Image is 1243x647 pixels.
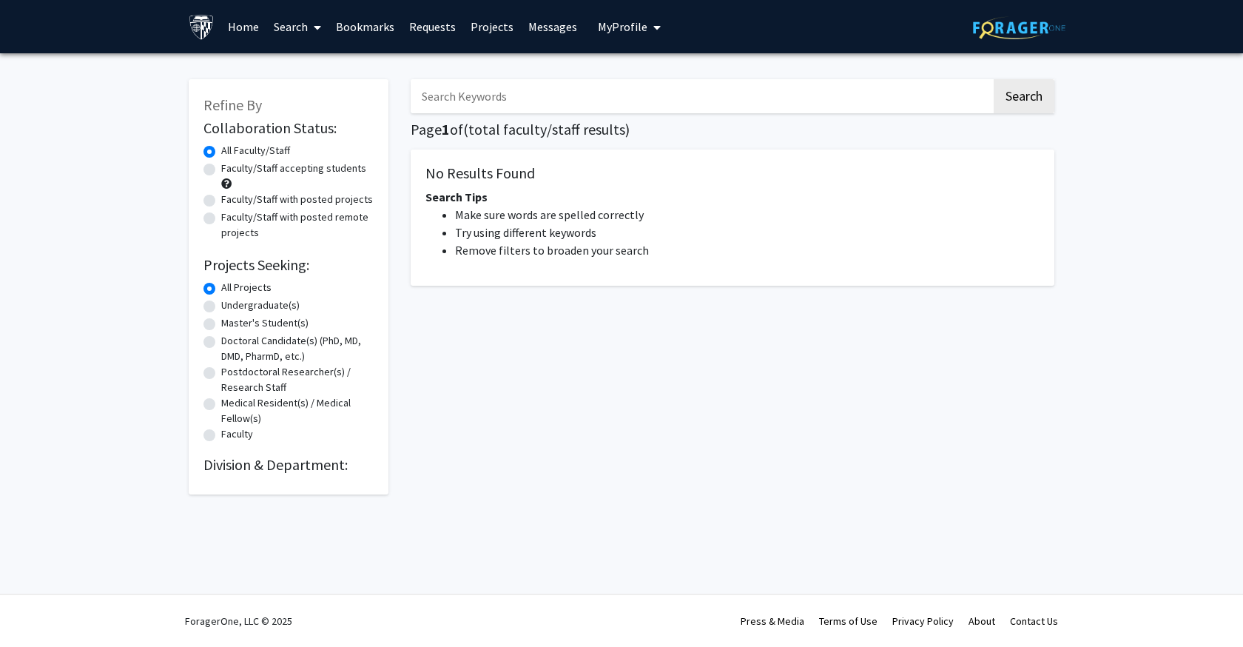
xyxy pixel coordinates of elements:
[185,595,292,647] div: ForagerOne, LLC © 2025
[221,192,373,207] label: Faculty/Staff with posted projects
[266,1,329,53] a: Search
[1010,614,1058,628] a: Contact Us
[994,79,1054,113] button: Search
[221,364,374,395] label: Postdoctoral Researcher(s) / Research Staff
[411,79,991,113] input: Search Keywords
[221,161,366,176] label: Faculty/Staff accepting students
[969,614,995,628] a: About
[455,206,1040,224] li: Make sure words are spelled correctly
[221,143,290,158] label: All Faculty/Staff
[455,241,1040,259] li: Remove filters to broaden your search
[455,224,1040,241] li: Try using different keywords
[892,614,954,628] a: Privacy Policy
[203,95,262,114] span: Refine By
[402,1,463,53] a: Requests
[598,19,647,34] span: My Profile
[411,121,1054,138] h1: Page of ( total faculty/staff results)
[221,298,300,313] label: Undergraduate(s)
[463,1,521,53] a: Projects
[411,301,1054,335] nav: Page navigation
[221,333,374,364] label: Doctoral Candidate(s) (PhD, MD, DMD, PharmD, etc.)
[203,456,374,474] h2: Division & Department:
[442,120,450,138] span: 1
[220,1,266,53] a: Home
[521,1,585,53] a: Messages
[189,14,215,40] img: Johns Hopkins University Logo
[221,395,374,426] label: Medical Resident(s) / Medical Fellow(s)
[425,190,488,204] span: Search Tips
[203,256,374,274] h2: Projects Seeking:
[329,1,402,53] a: Bookmarks
[973,16,1065,39] img: ForagerOne Logo
[221,209,374,241] label: Faculty/Staff with posted remote projects
[221,315,309,331] label: Master's Student(s)
[221,426,253,442] label: Faculty
[741,614,804,628] a: Press & Media
[203,119,374,137] h2: Collaboration Status:
[819,614,877,628] a: Terms of Use
[221,280,272,295] label: All Projects
[425,164,1040,182] h5: No Results Found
